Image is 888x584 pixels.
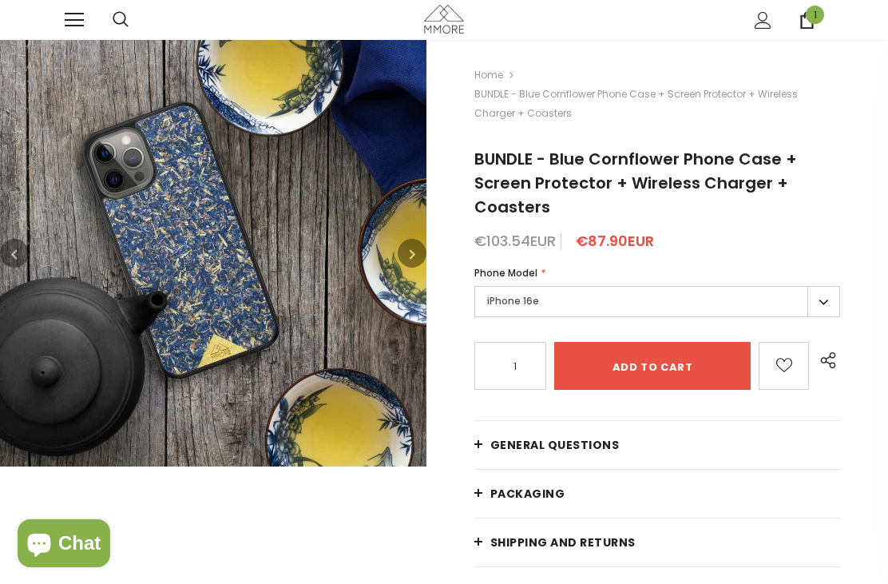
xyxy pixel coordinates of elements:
[554,342,751,390] input: Add to cart
[474,421,840,469] a: General Questions
[474,231,556,251] span: €103.54EUR
[474,66,503,85] a: Home
[799,12,815,29] a: 1
[424,5,464,33] img: MMORE Cases
[490,534,636,550] span: Shipping and returns
[474,266,537,280] span: Phone Model
[490,486,565,502] span: PACKAGING
[576,231,654,251] span: €87.90EUR
[474,518,840,566] a: Shipping and returns
[474,148,797,218] span: BUNDLE - Blue Cornflower Phone Case + Screen Protector + Wireless Charger + Coasters
[13,519,115,571] inbox-online-store-chat: Shopify online store chat
[474,470,840,518] a: PACKAGING
[490,437,620,453] span: General Questions
[474,286,840,317] label: iPhone 16e
[474,85,840,123] span: BUNDLE - Blue Cornflower Phone Case + Screen Protector + Wireless Charger + Coasters
[806,6,824,24] span: 1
